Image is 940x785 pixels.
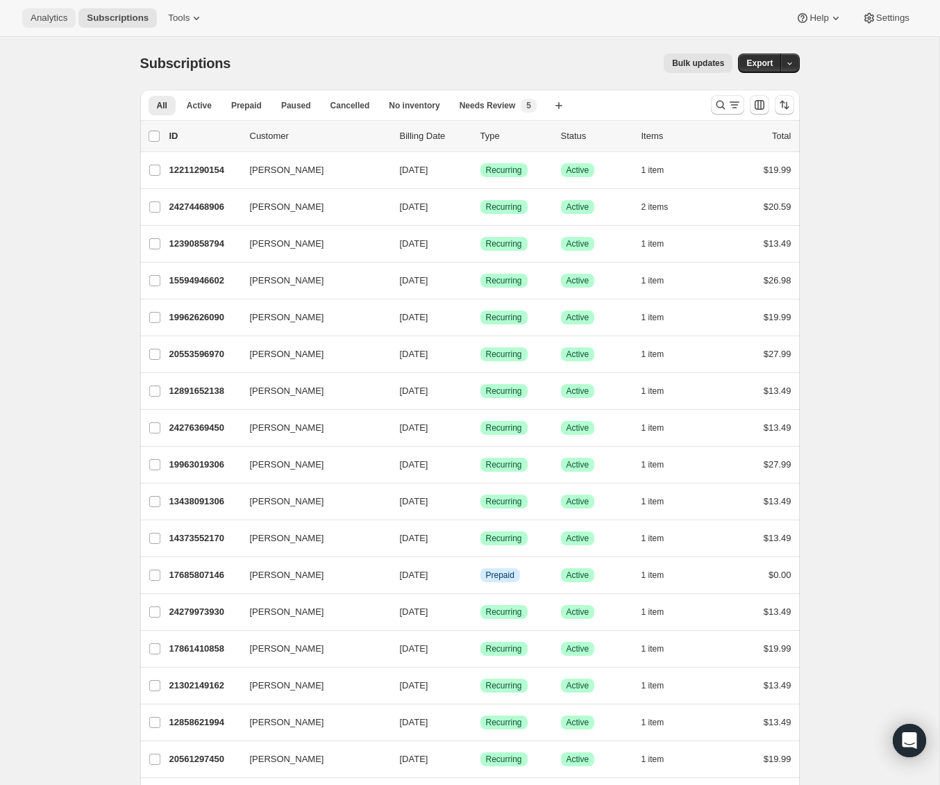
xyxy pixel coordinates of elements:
p: 17861410858 [169,642,239,656]
div: 20553596970[PERSON_NAME][DATE]SuccessRecurringSuccessActive1 item$27.99 [169,345,791,364]
p: 19962626090 [169,311,239,324]
p: 24276369450 [169,421,239,435]
p: 13438091306 [169,495,239,509]
span: Recurring [486,349,522,360]
span: Subscriptions [87,13,149,24]
span: Active [566,422,589,433]
span: $13.49 [764,238,791,249]
span: Active [566,238,589,249]
span: Recurring [486,165,522,176]
button: Analytics [22,8,76,28]
button: 1 item [641,381,680,401]
div: 24276369450[PERSON_NAME][DATE]SuccessRecurringSuccessActive1 item$13.49 [169,418,791,438]
button: Search and filter results [711,95,744,115]
p: Status [561,129,630,143]
span: $19.99 [764,312,791,322]
span: [PERSON_NAME] [250,716,324,729]
span: [PERSON_NAME] [250,311,324,324]
span: [DATE] [400,533,428,543]
div: Open Intercom Messenger [893,724,926,757]
button: [PERSON_NAME] [242,343,380,365]
div: 19963019306[PERSON_NAME][DATE]SuccessRecurringSuccessActive1 item$27.99 [169,455,791,474]
span: $19.99 [764,165,791,175]
span: [DATE] [400,459,428,470]
button: 1 item [641,676,680,695]
span: 1 item [641,459,664,470]
p: 14373552170 [169,531,239,545]
button: [PERSON_NAME] [242,270,380,292]
p: 20553596970 [169,347,239,361]
p: 21302149162 [169,679,239,693]
span: $20.59 [764,201,791,212]
div: 24274468906[PERSON_NAME][DATE]SuccessRecurringSuccessActive2 items$20.59 [169,197,791,217]
span: 1 item [641,349,664,360]
p: 12211290154 [169,163,239,177]
button: [PERSON_NAME] [242,490,380,513]
button: 1 item [641,602,680,622]
span: Settings [876,13,909,24]
button: 1 item [641,160,680,180]
span: Export [746,58,773,69]
span: Recurring [486,422,522,433]
div: 20561297450[PERSON_NAME][DATE]SuccessRecurringSuccessActive1 item$19.99 [169,750,791,769]
span: [DATE] [400,238,428,249]
span: [DATE] [400,717,428,727]
span: Recurring [486,680,522,691]
span: Analytics [31,13,67,24]
span: Active [566,570,589,581]
span: Help [809,13,828,24]
button: 1 item [641,713,680,732]
span: $13.49 [764,680,791,691]
span: Active [566,275,589,286]
span: Recurring [486,312,522,323]
div: 17685807146[PERSON_NAME][DATE]InfoPrepaidSuccessActive1 item$0.00 [169,565,791,585]
button: 1 item [641,345,680,364]
span: [DATE] [400,165,428,175]
span: Recurring [486,201,522,213]
span: $13.49 [764,386,791,396]
span: 1 item [641,754,664,765]
span: Recurring [486,496,522,507]
div: Items [641,129,711,143]
div: Type [480,129,550,143]
span: 1 item [641,606,664,618]
button: 1 item [641,455,680,474]
p: 15594946602 [169,274,239,288]
span: Active [566,754,589,765]
button: Export [738,53,781,73]
p: 17685807146 [169,568,239,582]
span: [PERSON_NAME] [250,531,324,545]
button: Help [787,8,850,28]
span: No inventory [389,100,439,111]
span: Cancelled [330,100,370,111]
span: [PERSON_NAME] [250,679,324,693]
span: Active [566,643,589,654]
button: [PERSON_NAME] [242,159,380,181]
span: Recurring [486,459,522,470]
div: 19962626090[PERSON_NAME][DATE]SuccessRecurringSuccessActive1 item$19.99 [169,308,791,327]
span: [DATE] [400,386,428,396]
button: [PERSON_NAME] [242,380,380,402]
span: Prepaid [486,570,514,581]
span: Recurring [486,533,522,544]
div: 14373552170[PERSON_NAME][DATE]SuccessRecurringSuccessActive1 item$13.49 [169,529,791,548]
span: [DATE] [400,680,428,691]
span: Active [566,496,589,507]
span: Active [566,533,589,544]
span: Active [566,606,589,618]
div: 17861410858[PERSON_NAME][DATE]SuccessRecurringSuccessActive1 item$19.99 [169,639,791,659]
div: 13438091306[PERSON_NAME][DATE]SuccessRecurringSuccessActive1 item$13.49 [169,492,791,511]
span: Recurring [486,238,522,249]
button: Customize table column order and visibility [750,95,769,115]
span: [PERSON_NAME] [250,384,324,398]
span: 1 item [641,422,664,433]
span: [PERSON_NAME] [250,642,324,656]
span: [DATE] [400,422,428,433]
button: 1 item [641,492,680,511]
button: [PERSON_NAME] [242,601,380,623]
span: 1 item [641,533,664,544]
span: Active [566,165,589,176]
span: [PERSON_NAME] [250,568,324,582]
div: 15594946602[PERSON_NAME][DATE]SuccessRecurringSuccessActive1 item$26.98 [169,271,791,290]
span: [PERSON_NAME] [250,274,324,288]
